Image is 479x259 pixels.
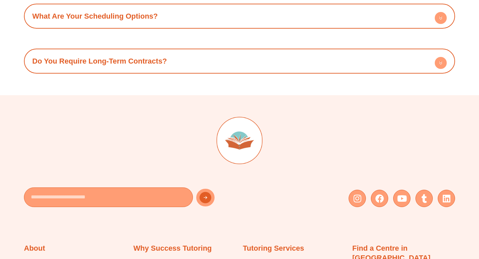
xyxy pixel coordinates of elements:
[365,184,479,259] iframe: Chat Widget
[24,244,45,253] h2: About
[24,187,236,210] form: New Form
[32,12,158,20] a: What Are Your Scheduling Options?
[32,57,167,65] a: Do You Require Long-Term Contracts?
[27,52,452,70] h4: Do You Require Long-Term Contracts?
[243,244,304,253] h2: Tutoring Services
[133,244,212,253] h2: Why Success Tutoring
[27,7,452,25] h4: What Are Your Scheduling Options?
